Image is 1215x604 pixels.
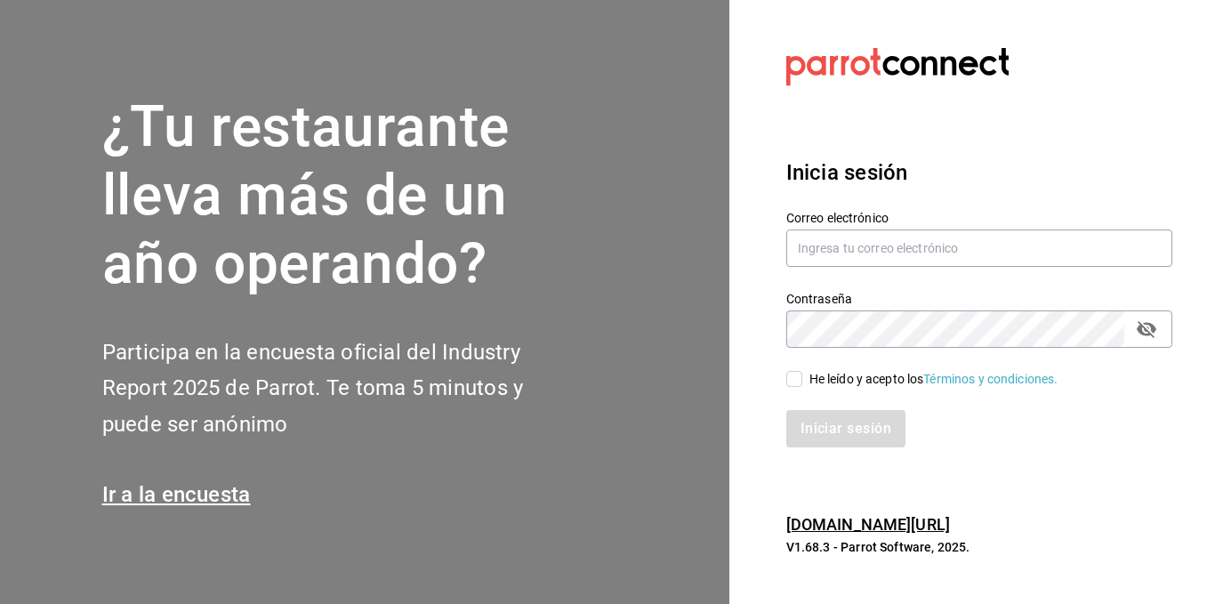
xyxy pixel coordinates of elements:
[786,230,1172,267] input: Ingresa tu correo electrónico
[1131,314,1162,344] button: passwordField
[786,293,1172,305] label: Contraseña
[786,538,1172,556] p: V1.68.3 - Parrot Software, 2025.
[102,482,251,507] a: Ir a la encuesta
[786,515,950,534] a: [DOMAIN_NAME][URL]
[923,372,1058,386] a: Términos y condiciones.
[786,157,1172,189] h3: Inicia sesión
[786,212,1172,224] label: Correo electrónico
[102,334,583,443] h2: Participa en la encuesta oficial del Industry Report 2025 de Parrot. Te toma 5 minutos y puede se...
[809,370,1058,389] div: He leído y acepto los
[102,93,583,298] h1: ¿Tu restaurante lleva más de un año operando?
